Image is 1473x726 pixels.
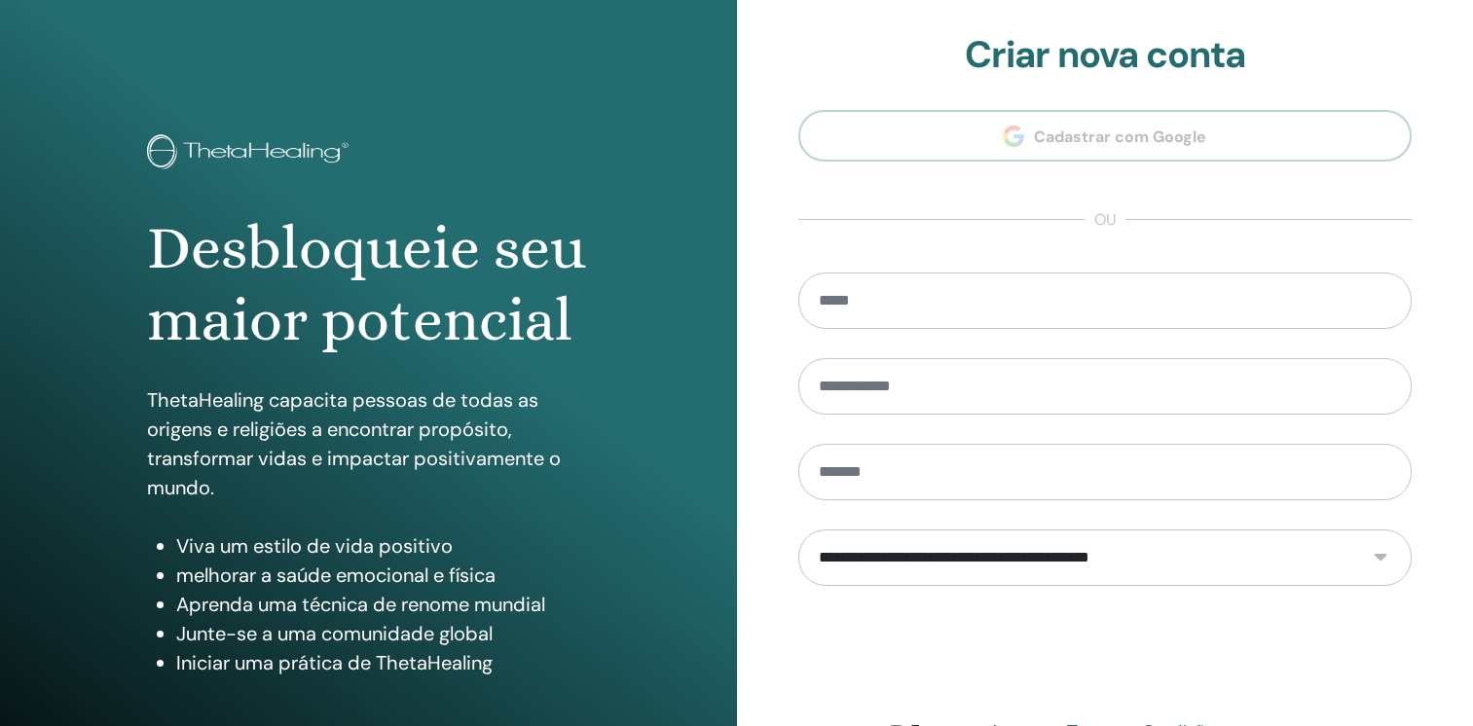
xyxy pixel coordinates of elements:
span: ou [1085,208,1125,232]
li: melhorar a saúde emocional e física [176,561,589,590]
p: ThetaHealing capacita pessoas de todas as origens e religiões a encontrar propósito, transformar ... [147,385,589,502]
h1: Desbloqueie seu maior potencial [147,212,589,357]
li: Viva um estilo de vida positivo [176,531,589,561]
h2: Criar nova conta [798,33,1413,78]
li: Aprenda uma técnica de renome mundial [176,590,589,619]
li: Iniciar uma prática de ThetaHealing [176,648,589,677]
li: Junte-se a uma comunidade global [176,619,589,648]
iframe: reCAPTCHA [957,615,1253,691]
